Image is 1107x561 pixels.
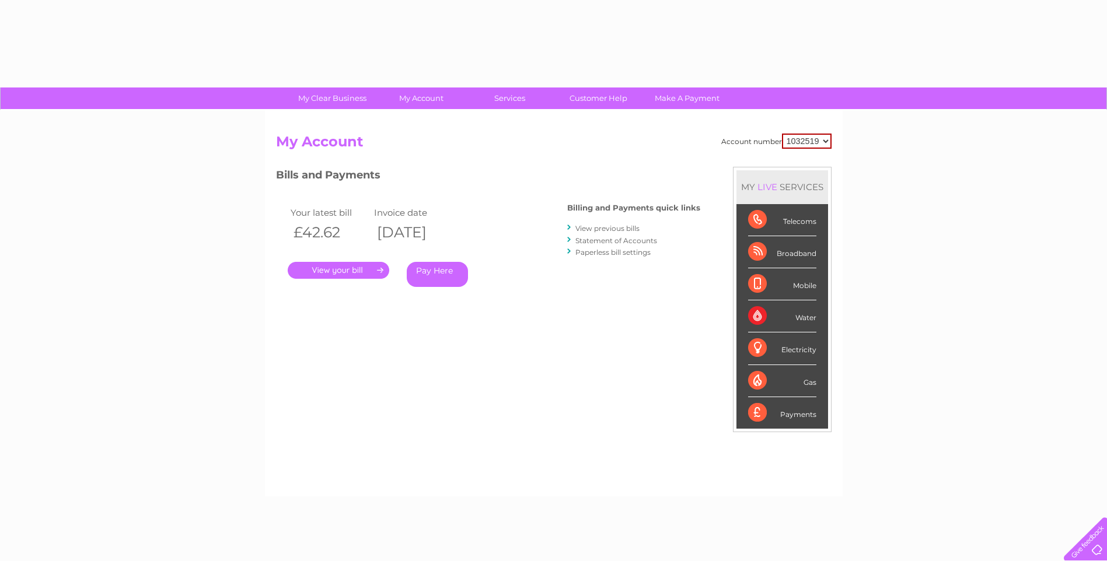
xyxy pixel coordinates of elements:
div: Telecoms [748,204,816,236]
a: Statement of Accounts [575,236,657,245]
a: Services [462,87,558,109]
div: LIVE [755,181,780,192]
a: My Clear Business [284,87,380,109]
div: Payments [748,397,816,429]
a: Pay Here [407,262,468,287]
h2: My Account [276,134,832,156]
h3: Bills and Payments [276,167,700,187]
th: [DATE] [371,220,455,244]
a: Customer Help [550,87,647,109]
a: My Account [373,87,469,109]
div: Electricity [748,332,816,364]
a: . [288,262,389,279]
div: MY SERVICES [736,170,828,204]
th: £42.62 [288,220,372,244]
a: View previous bills [575,224,640,233]
div: Water [748,300,816,332]
div: Gas [748,365,816,397]
td: Invoice date [371,205,455,220]
div: Account number [721,134,832,149]
div: Broadband [748,236,816,268]
div: Mobile [748,268,816,300]
a: Make A Payment [639,87,735,109]
h4: Billing and Payments quick links [567,204,700,212]
a: Paperless bill settings [575,248,651,257]
td: Your latest bill [288,205,372,220]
